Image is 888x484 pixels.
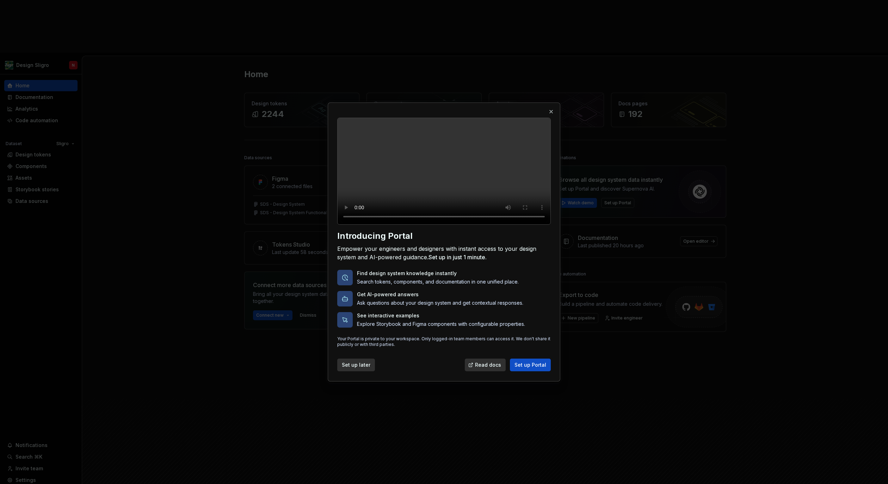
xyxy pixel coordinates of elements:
[428,254,487,261] span: Set up in just 1 minute.
[357,321,525,328] p: Explore Storybook and Figma components with configurable properties.
[357,278,519,285] p: Search tokens, components, and documentation in one unified place.
[357,312,525,319] p: See interactive examples
[475,361,501,368] span: Read docs
[337,230,551,242] div: Introducing Portal
[337,336,551,347] p: Your Portal is private to your workspace. Only logged-in team members can access it. We don't sha...
[357,270,519,277] p: Find design system knowledge instantly
[357,291,523,298] p: Get AI-powered answers
[337,244,551,261] div: Empower your engineers and designers with instant access to your design system and AI-powered gui...
[465,359,506,371] a: Read docs
[337,359,375,371] button: Set up later
[357,299,523,306] p: Ask questions about your design system and get contextual responses.
[342,361,370,368] span: Set up later
[514,361,546,368] span: Set up Portal
[510,359,551,371] button: Set up Portal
